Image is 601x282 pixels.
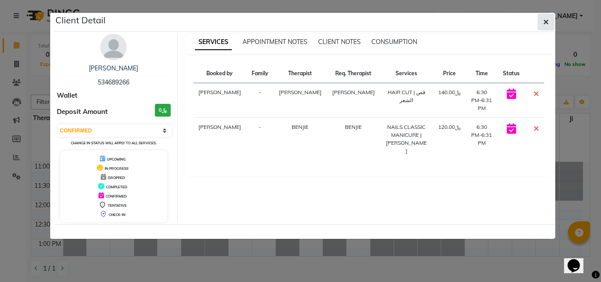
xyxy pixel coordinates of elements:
a: [PERSON_NAME] [89,64,138,72]
td: [PERSON_NAME] [193,118,246,161]
span: [PERSON_NAME] [279,89,322,95]
span: IN PROGRESS [105,166,128,171]
span: COMPLETED [106,185,127,189]
span: Wallet [57,91,77,101]
span: CONSUMPTION [371,38,417,46]
th: Therapist [274,64,327,83]
span: BENJIE [345,124,362,130]
td: - [246,83,274,118]
span: SERVICES [195,34,232,50]
th: Services [380,64,433,83]
div: NAILS CLASSIC MANICURE | [PERSON_NAME] [385,123,428,155]
span: UPCOMING [107,157,126,161]
th: Booked by [193,64,246,83]
h3: ﷼0 [155,104,171,117]
td: [PERSON_NAME] [193,83,246,118]
div: HAIR CUT | قص الشعر [385,88,428,104]
span: TENTATIVE [108,203,127,208]
span: DROPPED [108,176,125,180]
span: CLIENT NOTES [318,38,361,46]
th: Family [246,64,274,83]
div: ﷼140.00 [438,88,461,96]
th: Price [433,64,466,83]
th: Time [466,64,498,83]
span: CHECK-IN [109,212,125,217]
td: 6:30 PM-6:31 PM [466,83,498,118]
h5: Client Detail [55,14,106,27]
span: APPOINTMENT NOTES [242,38,308,46]
img: avatar [100,34,127,60]
span: CONFIRMED [106,194,127,198]
span: 534689266 [98,78,129,86]
td: - [246,118,274,161]
span: [PERSON_NAME] [332,89,375,95]
td: 6:30 PM-6:31 PM [466,118,498,161]
span: BENJIE [292,124,308,130]
span: Deposit Amount [57,107,108,117]
small: Change in status will apply to all services. [71,141,157,145]
iframe: chat widget [564,247,592,273]
th: Req. Therapist [327,64,380,83]
div: ﷼120.00 [438,123,461,131]
th: Status [498,64,525,83]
